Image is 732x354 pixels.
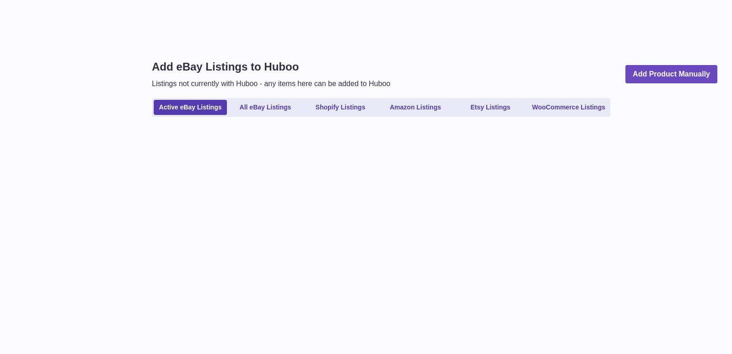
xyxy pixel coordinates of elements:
a: Active eBay Listings [154,100,227,115]
h1: Add eBay Listings to Huboo [152,60,390,74]
a: WooCommerce Listings [529,100,608,115]
a: Amazon Listings [379,100,452,115]
a: Shopify Listings [304,100,377,115]
p: Listings not currently with Huboo - any items here can be added to Huboo [152,79,390,89]
a: Etsy Listings [454,100,527,115]
a: All eBay Listings [229,100,302,115]
a: Add Product Manually [625,65,717,84]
